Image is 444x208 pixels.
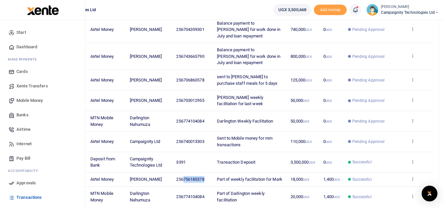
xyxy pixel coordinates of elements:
[326,120,332,123] small: UGX
[130,177,162,182] span: [PERSON_NAME]
[352,77,385,83] span: Pending Approval
[352,118,385,124] span: Pending Approval
[217,47,280,65] span: Balance payment to [PERSON_NAME] for work done in July and loan repayment
[323,78,332,82] span: 0
[278,7,306,13] span: UGX 3,500,668
[16,44,37,50] span: Dashboard
[16,180,36,186] span: Approvals
[303,99,309,103] small: UGX
[5,176,80,190] a: Approvals
[326,140,332,144] small: UGX
[5,79,80,93] a: Xente Transfers
[16,112,29,118] span: Banks
[273,4,311,16] a: UGX 3,500,668
[16,126,31,133] span: Airtime
[5,190,80,205] a: Transactions
[314,5,347,15] li: Toup your wallet
[326,28,332,32] small: UGX
[90,98,114,103] span: Airtel Money
[16,155,30,162] span: Pay Bill
[90,54,114,59] span: Airtel Money
[381,4,439,10] small: [PERSON_NAME]
[366,4,439,16] a: profile-user [PERSON_NAME] Campaignity Technologies Ltd
[11,57,37,62] span: ake Payments
[13,168,38,173] span: countability
[334,178,340,181] small: UGX
[176,194,204,199] span: 256774104084
[90,139,114,144] span: Airtel Money
[130,98,162,103] span: [PERSON_NAME]
[130,191,150,202] span: Darlington Nahumuza
[309,161,315,164] small: UGX
[352,54,385,59] span: Pending Approval
[16,68,28,75] span: Cards
[303,120,309,123] small: UGX
[352,139,385,145] span: Pending Approval
[176,78,204,82] span: 256706860578
[326,55,332,58] small: UGX
[90,177,114,182] span: Airtel Money
[217,21,280,38] span: Balance payment to [PERSON_NAME] for work done in July and loan repayment
[16,194,42,201] span: Transactions
[326,99,332,103] small: UGX
[176,139,204,144] span: 256740013303
[314,5,347,15] span: Add money
[303,195,309,199] small: UGX
[90,27,114,32] span: Airtel Money
[291,160,315,165] span: 3,500,000
[291,177,310,182] span: 18,000
[217,74,277,86] span: sent to [PERSON_NAME] to purchase staff meals for 5 days
[16,29,26,36] span: Start
[217,160,255,165] span: Transaction Deposit
[323,177,340,182] span: 1,400
[176,177,204,182] span: 256756185378
[366,4,378,16] img: profile-user
[326,161,332,164] small: UGX
[217,95,263,106] span: [PERSON_NAME] weekly facilitation for last week
[16,83,48,89] span: Xente Transfers
[323,119,332,124] span: 0
[16,141,32,147] span: Internet
[291,54,312,59] span: 800,000
[5,166,80,176] li: Ac
[176,54,204,59] span: 256743665790
[176,119,204,124] span: 256774104084
[352,27,385,33] span: Pending Approval
[5,108,80,122] a: Banks
[5,151,80,166] a: Pay Bill
[326,79,332,82] small: UGX
[130,139,160,144] span: Campaignity Ltd
[217,191,265,202] span: Part of Darlington weekly facilitation
[323,98,332,103] span: 0
[323,160,332,165] span: 0
[217,177,282,182] span: Part of weekly facilitation for Mark
[352,176,372,182] span: Successful
[130,156,162,168] span: Campaignity Technologies Ltd
[5,137,80,151] a: Internet
[291,194,310,199] span: 20,000
[5,122,80,137] a: Airtime
[323,194,340,199] span: 1,400
[217,136,272,147] span: Sent to Mobile money for mm transactions
[291,27,312,32] span: 740,000
[130,115,150,127] span: Darlington Nahumuza
[90,156,115,168] span: Deposit from Bank
[422,186,437,201] div: Open Intercom Messenger
[352,98,385,104] span: Pending Approval
[305,28,312,32] small: UGX
[5,40,80,54] a: Dashboard
[176,98,204,103] span: 256703012955
[291,139,312,144] span: 110,000
[334,195,340,199] small: UGX
[271,4,314,16] li: Wallet ballance
[26,7,59,12] a: logo-small logo-large logo-large
[176,160,185,165] span: 3391
[90,115,113,127] span: MTN Mobile Money
[352,194,372,200] span: Successful
[27,5,59,15] img: logo-large
[5,64,80,79] a: Cards
[130,54,162,59] span: [PERSON_NAME]
[130,78,162,82] span: [PERSON_NAME]
[305,140,312,144] small: UGX
[305,79,312,82] small: UGX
